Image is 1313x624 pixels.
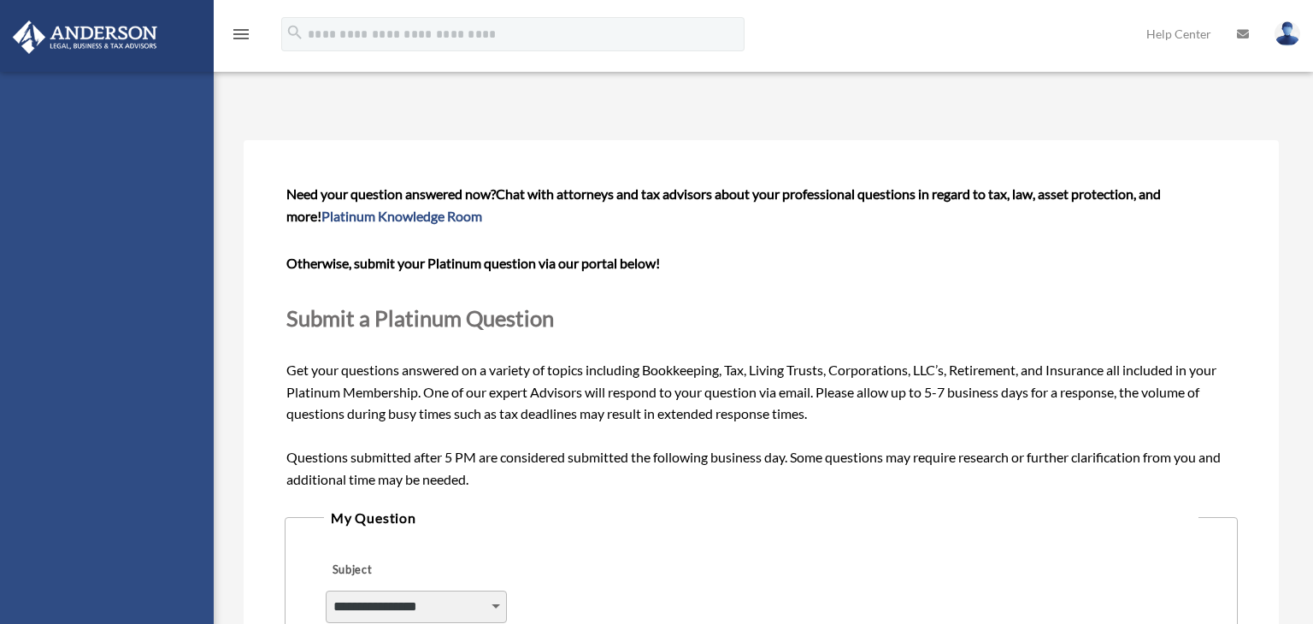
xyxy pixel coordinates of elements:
[8,21,162,54] img: Anderson Advisors Platinum Portal
[1275,21,1300,46] img: User Pic
[326,558,488,582] label: Subject
[231,24,251,44] i: menu
[324,506,1198,530] legend: My Question
[286,185,1161,224] span: Chat with attorneys and tax advisors about your professional questions in regard to tax, law, ass...
[286,185,1235,487] span: Get your questions answered on a variety of topics including Bookkeeping, Tax, Living Trusts, Cor...
[231,30,251,44] a: menu
[286,305,554,331] span: Submit a Platinum Question
[286,255,660,271] b: Otherwise, submit your Platinum question via our portal below!
[286,185,496,202] span: Need your question answered now?
[286,23,304,42] i: search
[321,208,482,224] a: Platinum Knowledge Room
